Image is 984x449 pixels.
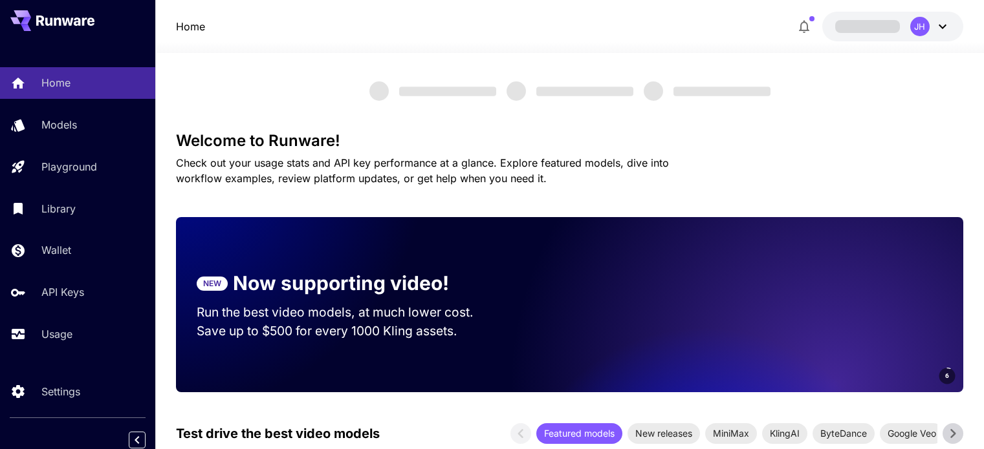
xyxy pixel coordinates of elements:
span: Google Veo [880,426,944,440]
p: Home [41,75,71,90]
div: MiniMax [705,423,757,444]
button: Collapse sidebar [129,432,146,448]
p: Wallet [41,242,71,258]
div: KlingAI [762,423,807,444]
p: Usage [41,326,72,342]
div: JH [910,17,930,36]
h3: Welcome to Runware! [176,132,963,150]
div: Google Veo [880,423,944,444]
p: NEW [203,278,221,289]
span: KlingAI [762,426,807,440]
p: Settings [41,384,80,399]
a: Home [176,19,205,34]
p: Run the best video models, at much lower cost. [197,303,498,322]
span: MiniMax [705,426,757,440]
p: Library [41,201,76,216]
span: New releases [628,426,700,440]
p: Now supporting video! [233,269,449,298]
p: Save up to $500 for every 1000 Kling assets. [197,322,498,340]
span: 6 [945,371,949,381]
p: Models [41,117,77,132]
span: Check out your usage stats and API key performance at a glance. Explore featured models, dive int... [176,156,669,185]
p: API Keys [41,284,84,300]
span: Featured models [536,426,622,440]
nav: breadcrumb [176,19,205,34]
div: Featured models [536,423,622,444]
p: Test drive the best video models [176,424,380,443]
span: ByteDance [813,426,875,440]
div: New releases [628,423,700,444]
p: Playground [41,159,97,174]
div: ByteDance [813,423,875,444]
button: JH [822,12,963,41]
